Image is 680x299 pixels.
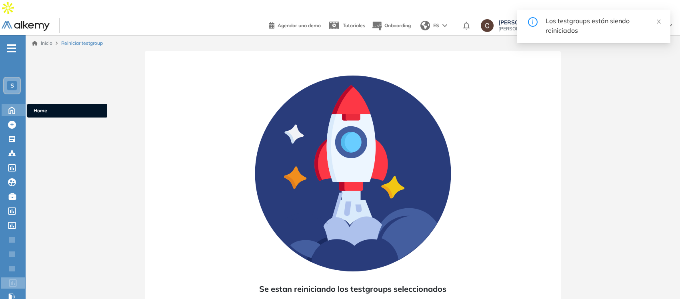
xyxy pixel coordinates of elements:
i: - [7,48,16,49]
img: arrow [442,24,447,27]
span: S [10,82,14,89]
span: close [656,19,662,24]
a: Tutoriales [327,15,365,36]
span: Home [34,107,101,114]
button: Onboarding [372,17,411,34]
span: Onboarding [384,22,411,28]
span: [PERSON_NAME] [498,19,659,26]
span: ES [433,22,439,29]
div: Los testgroups están siendo reiniciados [546,16,661,35]
span: Reiniciar testgroup [61,40,103,47]
span: Agendar una demo [278,22,321,28]
span: Tutoriales [343,22,365,28]
img: world [420,21,430,30]
span: Se estan reiniciando los testgroups seleccionados [259,283,446,295]
a: Inicio [32,40,52,47]
img: Logo [2,21,50,31]
a: Agendar una demo [269,20,321,30]
span: [PERSON_NAME][EMAIL_ADDRESS][PERSON_NAME][DOMAIN_NAME] [498,26,659,32]
span: info-circle [528,16,538,27]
